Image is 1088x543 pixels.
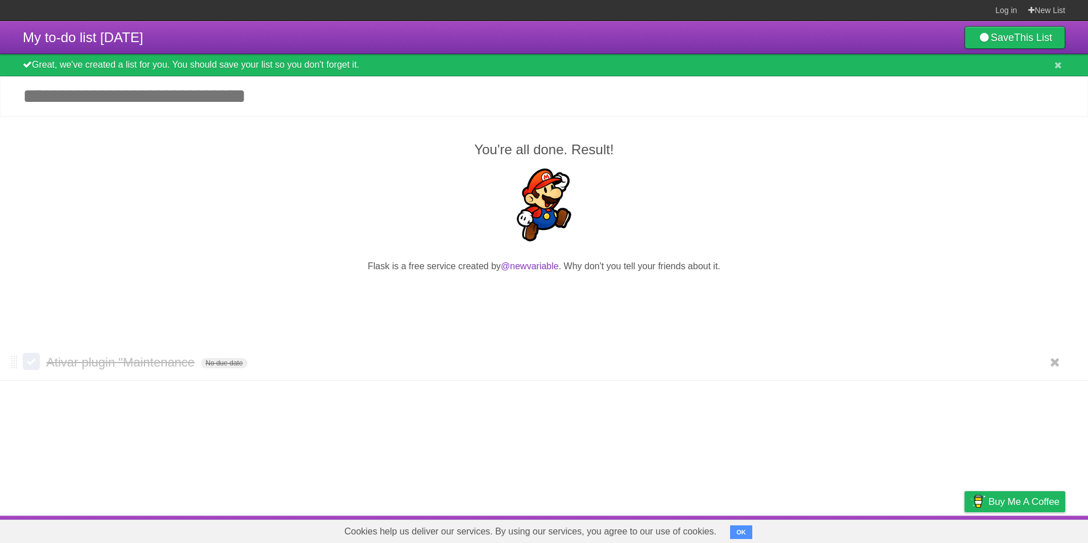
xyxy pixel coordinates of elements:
[508,168,580,241] img: Super Mario
[970,492,986,511] img: Buy me a coffee
[23,353,40,370] label: Done
[730,525,752,539] button: OK
[851,519,897,540] a: Developers
[994,519,1065,540] a: Suggest a feature
[23,260,1065,273] p: Flask is a free service created by . Why don't you tell your friends about it.
[911,519,936,540] a: Terms
[988,492,1060,512] span: Buy me a coffee
[201,358,247,368] span: No due date
[1014,32,1052,43] b: This List
[965,26,1065,49] a: SaveThis List
[813,519,837,540] a: About
[965,491,1065,512] a: Buy me a coffee
[23,139,1065,160] h2: You're all done. Result!
[524,287,564,303] iframe: X Post Button
[46,355,197,369] span: Ativar plugin "Maintenance
[950,519,979,540] a: Privacy
[333,520,728,543] span: Cookies help us deliver our services. By using our services, you agree to our use of cookies.
[501,261,559,271] a: @newvariable
[23,30,143,45] span: My to-do list [DATE]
